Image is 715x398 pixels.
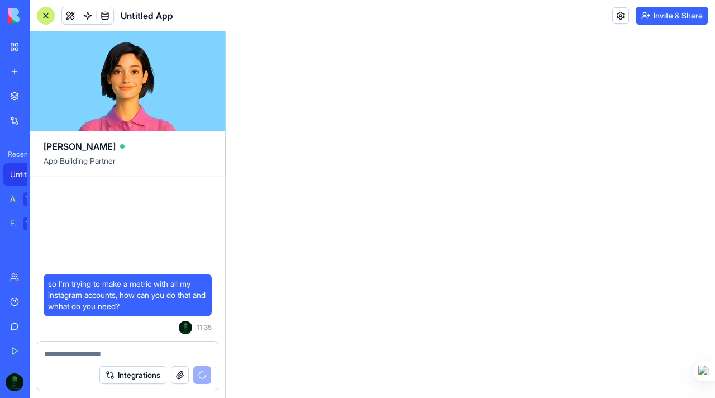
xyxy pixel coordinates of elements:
button: Invite & Share [636,7,708,25]
span: [PERSON_NAME] [44,140,116,153]
img: logo [8,8,77,23]
a: Feedback FormTRY [3,212,48,235]
span: App Building Partner [44,155,212,176]
div: AI Logo Generator [10,193,16,205]
div: TRY [23,192,41,206]
span: 11:35 [197,323,212,332]
a: Untitled App [3,163,48,186]
div: Feedback Form [10,218,16,229]
button: Integrations [99,366,166,384]
span: Untitled App [121,9,173,22]
div: Untitled App [10,169,41,180]
img: ACg8ocIrGw6p1LcUgtGJX3cDnneXGaJ95nrahs4dEYOjFZXEcmi-8GiC=s96-c [179,321,192,334]
div: TRY [23,217,41,230]
a: AI Logo GeneratorTRY [3,188,48,210]
span: Recent [3,150,27,159]
img: ACg8ocIrGw6p1LcUgtGJX3cDnneXGaJ95nrahs4dEYOjFZXEcmi-8GiC=s96-c [6,373,23,391]
span: so I'm trying to make a metric with all my instagram accounts, how can you do that and whhat do y... [48,278,207,312]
